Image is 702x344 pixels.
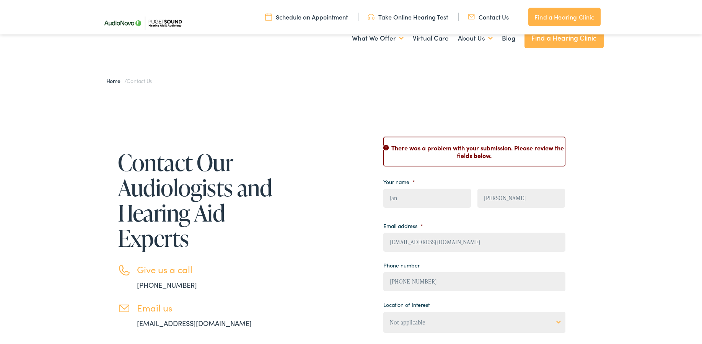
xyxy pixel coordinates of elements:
[383,189,471,208] input: First name
[368,13,448,21] a: Take Online Hearing Test
[477,189,565,208] input: Last name
[106,77,124,85] a: Home
[383,262,420,269] label: Phone number
[127,77,152,85] span: Contact Us
[137,264,275,275] h3: Give us a call
[383,178,415,185] label: Your name
[383,272,565,291] input: (XXX) XXX - XXXX
[106,77,152,85] span: /
[458,24,493,52] a: About Us
[352,24,404,52] a: What We Offer
[468,13,475,21] img: utility icon
[468,13,509,21] a: Contact Us
[384,143,565,159] h2: There was a problem with your submission. Please review the fields below.
[137,280,197,290] a: [PHONE_NUMBER]
[413,24,449,52] a: Virtual Care
[137,302,275,313] h3: Email us
[528,8,600,26] a: Find a Hearing Clinic
[137,318,252,328] a: [EMAIL_ADDRESS][DOMAIN_NAME]
[524,28,604,48] a: Find a Hearing Clinic
[383,301,430,308] label: Location of Interest
[265,13,272,21] img: utility icon
[383,233,565,252] input: example@email.com
[502,24,515,52] a: Blog
[368,13,375,21] img: utility icon
[118,150,275,251] h1: Contact Our Audiologists and Hearing Aid Experts
[383,222,423,229] label: Email address
[265,13,348,21] a: Schedule an Appointment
